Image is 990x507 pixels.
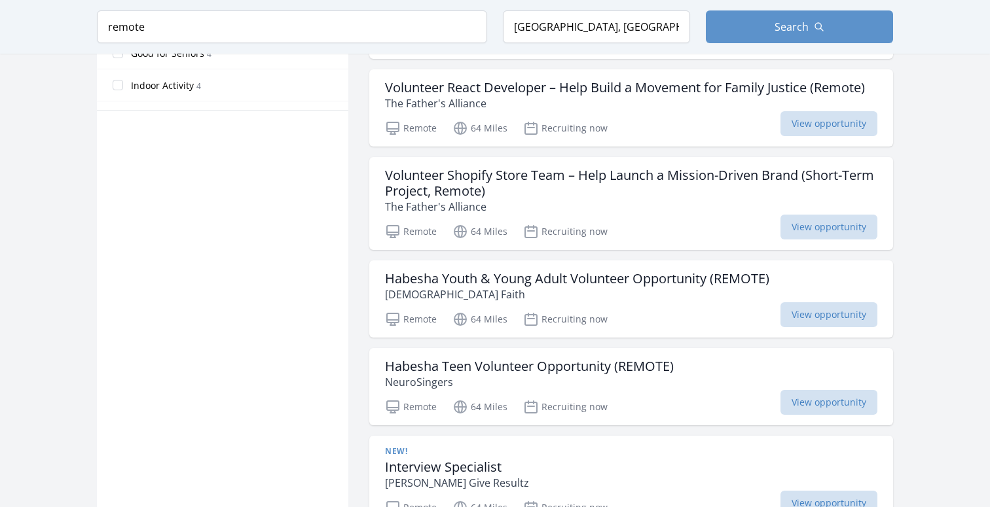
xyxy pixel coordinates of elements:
span: View opportunity [780,215,877,239]
p: 64 Miles [452,399,507,415]
span: New! [385,446,407,457]
span: View opportunity [780,302,877,327]
a: Habesha Teen Volunteer Opportunity (REMOTE) NeuroSingers Remote 64 Miles Recruiting now View oppo... [369,348,893,425]
p: [PERSON_NAME] Give Resultz [385,475,529,491]
span: 4 [207,48,211,60]
p: Recruiting now [523,224,608,239]
a: Habesha Youth & Young Adult Volunteer Opportunity (REMOTE) [DEMOGRAPHIC_DATA] Faith Remote 64 Mil... [369,260,893,338]
p: The Father's Alliance [385,199,877,215]
p: 64 Miles [452,311,507,327]
span: 4 [196,80,201,92]
p: 64 Miles [452,120,507,136]
input: Keyword [97,10,487,43]
p: 64 Miles [452,224,507,239]
input: Location [503,10,690,43]
span: View opportunity [780,390,877,415]
h3: Interview Specialist [385,459,529,475]
a: Volunteer Shopify Store Team – Help Launch a Mission-Driven Brand (Short-Term Project, Remote) Th... [369,157,893,250]
p: Remote [385,224,437,239]
p: [DEMOGRAPHIC_DATA] Faith [385,287,769,302]
p: NeuroSingers [385,374,674,390]
h3: Volunteer Shopify Store Team – Help Launch a Mission-Driven Brand (Short-Term Project, Remote) [385,167,877,199]
p: Remote [385,311,437,327]
p: Recruiting now [523,311,608,327]
h3: Habesha Youth & Young Adult Volunteer Opportunity (REMOTE) [385,271,769,287]
p: Remote [385,399,437,415]
span: Good for Seniors [131,47,204,60]
p: Remote [385,120,437,136]
span: Indoor Activity [131,79,194,92]
span: View opportunity [780,111,877,136]
span: Search [775,19,809,35]
h3: Volunteer React Developer – Help Build a Movement for Family Justice (Remote) [385,80,865,96]
input: Indoor Activity 4 [113,80,123,90]
h3: Habesha Teen Volunteer Opportunity (REMOTE) [385,358,674,374]
p: The Father's Alliance [385,96,865,111]
button: Search [706,10,893,43]
a: Volunteer React Developer – Help Build a Movement for Family Justice (Remote) The Father's Allian... [369,69,893,147]
p: Recruiting now [523,120,608,136]
p: Recruiting now [523,399,608,415]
